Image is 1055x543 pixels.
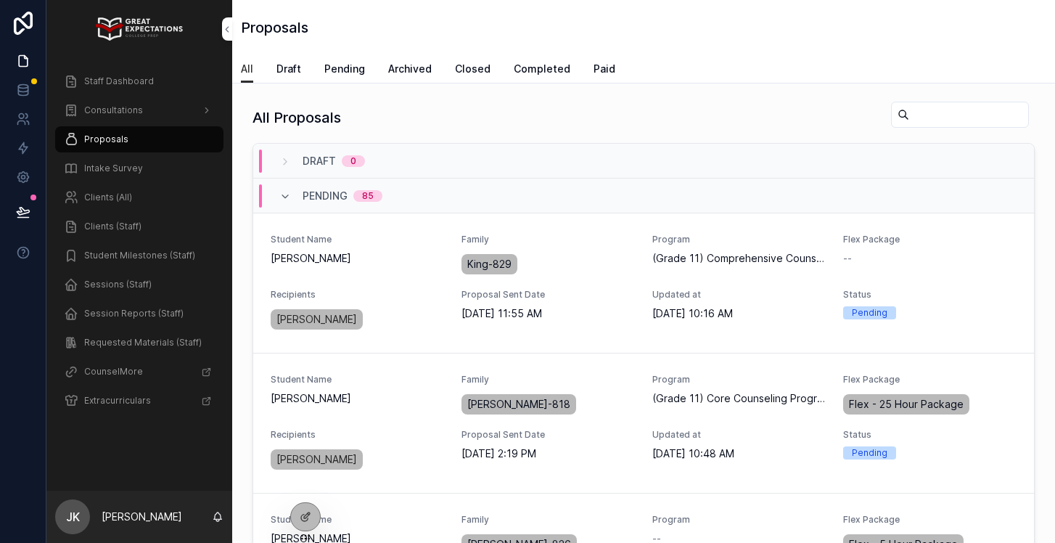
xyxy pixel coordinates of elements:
[241,17,308,38] h1: Proposals
[55,155,223,181] a: Intake Survey
[271,391,444,406] span: [PERSON_NAME]
[271,449,363,470] a: [PERSON_NAME]
[852,446,887,460] div: Pending
[303,189,348,203] span: Pending
[55,330,223,356] a: Requested Materials (Staff)
[455,62,490,76] span: Closed
[55,97,223,123] a: Consultations
[84,250,195,261] span: Student Milestones (Staff)
[84,366,143,377] span: CounselMore
[253,107,341,128] h1: All Proposals
[652,514,826,526] span: Program
[324,56,365,85] a: Pending
[652,429,826,441] span: Updated at
[55,213,223,240] a: Clients (Staff)
[84,163,143,174] span: Intake Survey
[55,242,223,269] a: Student Milestones (Staff)
[461,446,635,461] span: [DATE] 2:19 PM
[271,234,444,245] span: Student Name
[594,56,615,85] a: Paid
[271,374,444,385] span: Student Name
[276,312,357,327] span: [PERSON_NAME]
[843,514,1017,526] span: Flex Package
[461,289,635,301] span: Proposal Sent Date
[271,429,444,441] span: Recipients
[843,234,1017,245] span: Flex Package
[84,279,152,290] span: Sessions (Staff)
[271,251,444,266] span: [PERSON_NAME]
[55,68,223,94] a: Staff Dashboard
[84,105,143,116] span: Consultations
[84,192,132,203] span: Clients (All)
[852,306,887,319] div: Pending
[84,395,151,407] span: Extracurriculars
[102,510,182,524] p: [PERSON_NAME]
[652,289,826,301] span: Updated at
[843,251,852,266] span: --
[849,397,964,412] span: Flex - 25 Hour Package
[271,514,444,526] span: Student Name
[84,75,154,87] span: Staff Dashboard
[55,271,223,298] a: Sessions (Staff)
[652,234,826,245] span: Program
[461,234,635,245] span: Family
[843,429,1017,441] span: Status
[253,213,1034,354] a: Student Name[PERSON_NAME]FamilyKing-829Program(Grade 11) Comprehensive Counseling ProgramFlex Pac...
[241,62,253,76] span: All
[843,289,1017,301] span: Status
[55,184,223,211] a: Clients (All)
[388,56,432,85] a: Archived
[324,62,365,76] span: Pending
[350,155,356,167] div: 0
[276,56,301,85] a: Draft
[241,56,253,83] a: All
[84,134,128,145] span: Proposals
[271,309,363,330] a: [PERSON_NAME]
[461,306,635,321] span: [DATE] 11:55 AM
[652,251,826,266] span: (Grade 11) Comprehensive Counseling Program
[652,391,826,406] span: (Grade 11) Core Counseling Program
[461,374,635,385] span: Family
[84,308,184,319] span: Session Reports (Staff)
[55,359,223,385] a: CounselMore
[276,452,357,467] span: [PERSON_NAME]
[461,514,635,526] span: Family
[388,62,432,76] span: Archived
[652,374,826,385] span: Program
[652,446,826,461] span: [DATE] 10:48 AM
[84,221,141,232] span: Clients (Staff)
[514,56,570,85] a: Completed
[514,62,570,76] span: Completed
[55,301,223,327] a: Session Reports (Staff)
[271,289,444,301] span: Recipients
[455,56,490,85] a: Closed
[55,388,223,414] a: Extracurriculars
[467,257,512,271] span: King-829
[84,337,202,348] span: Requested Materials (Staff)
[66,508,80,526] span: JK
[253,354,1034,494] a: Student Name[PERSON_NAME]Family[PERSON_NAME]-818Program(Grade 11) Core Counseling ProgramFlex Pac...
[55,126,223,152] a: Proposals
[467,397,570,412] span: [PERSON_NAME]-818
[362,190,374,202] div: 85
[96,17,182,41] img: App logo
[461,429,635,441] span: Proposal Sent Date
[594,62,615,76] span: Paid
[46,58,232,433] div: scrollable content
[303,154,336,168] span: Draft
[652,306,826,321] span: [DATE] 10:16 AM
[843,374,1017,385] span: Flex Package
[276,62,301,76] span: Draft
